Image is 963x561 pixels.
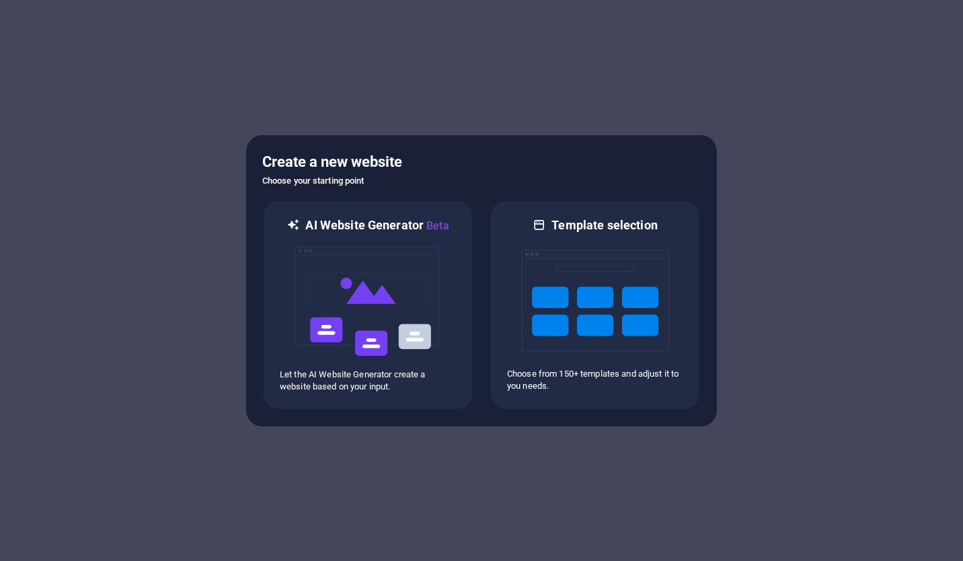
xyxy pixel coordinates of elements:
[424,219,449,232] span: Beta
[280,369,456,393] p: Let the AI Website Generator create a website based on your input.
[551,217,657,233] h6: Template selection
[305,217,449,234] h6: AI Website Generator
[490,200,701,410] div: Template selectionChoose from 150+ templates and adjust it to you needs.
[262,151,701,173] h5: Create a new website
[262,173,701,189] h6: Choose your starting point
[294,234,442,369] img: ai
[262,200,473,410] div: AI Website GeneratorBetaaiLet the AI Website Generator create a website based on your input.
[507,368,683,392] p: Choose from 150+ templates and adjust it to you needs.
